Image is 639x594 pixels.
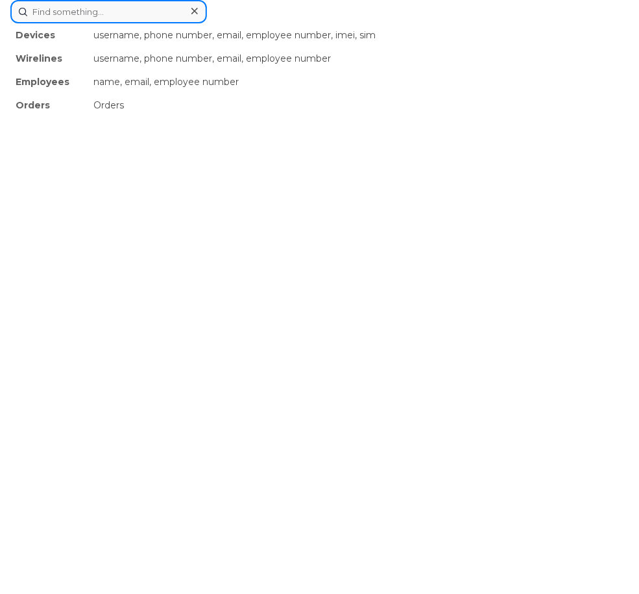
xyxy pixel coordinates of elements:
div: Orders [10,93,88,117]
div: Wirelines [10,47,88,70]
div: Employees [10,70,88,93]
div: username, phone number, email, employee number [88,47,629,70]
div: Orders [88,93,629,117]
iframe: Messenger Launcher [583,538,629,584]
div: name, email, employee number [88,70,629,93]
